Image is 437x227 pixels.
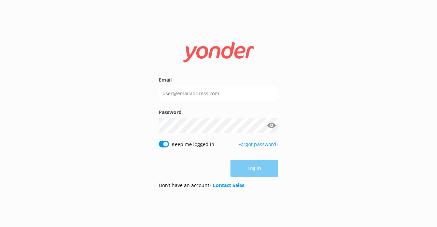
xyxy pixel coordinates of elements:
button: Show password [265,119,278,132]
a: Contact Sales [213,182,244,188]
label: Email [159,76,278,84]
input: user@emailaddress.com [159,86,278,101]
label: Password [159,109,278,116]
a: Forgot password? [238,141,278,147]
label: Keep me logged in [172,141,214,148]
p: Don’t have an account? [159,182,244,189]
